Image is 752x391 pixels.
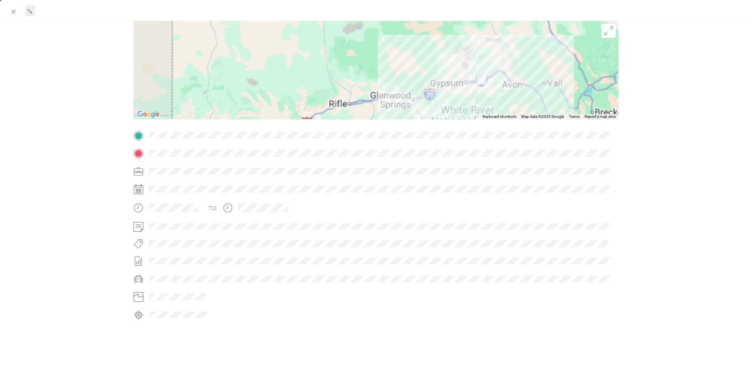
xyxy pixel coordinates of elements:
[708,347,752,391] iframe: Everlance-gr Chat Button Frame
[208,204,216,212] div: TO
[483,114,516,119] button: Keyboard shortcuts
[521,114,564,119] span: Map data ©2025 Google
[569,114,580,119] a: Terms (opens in new tab)
[585,114,616,119] a: Report a map error
[136,109,162,119] img: Google
[136,109,162,119] a: Open this area in Google Maps (opens a new window)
